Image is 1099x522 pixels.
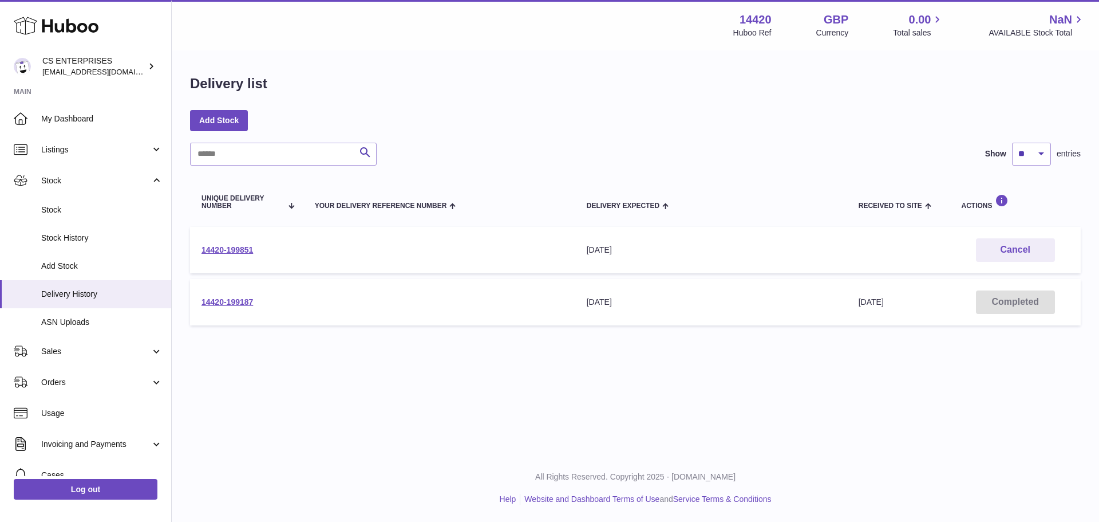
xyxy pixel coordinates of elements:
[893,12,944,38] a: 0.00 Total sales
[14,58,31,75] img: internalAdmin-14420@internal.huboo.com
[201,195,282,210] span: Unique Delivery Number
[42,56,145,77] div: CS ENTERPRISES
[500,494,516,504] a: Help
[190,74,267,93] h1: Delivery list
[201,245,253,254] a: 14420-199851
[41,377,151,388] span: Orders
[41,205,163,215] span: Stock
[989,28,1085,38] span: AVAILABLE Stock Total
[733,28,772,38] div: Huboo Ref
[989,12,1085,38] a: NaN AVAILABLE Stock Total
[201,297,253,307] a: 14420-199187
[893,28,944,38] span: Total sales
[961,194,1069,210] div: Actions
[520,494,771,505] li: and
[824,12,848,28] strong: GBP
[985,148,1006,159] label: Show
[1049,12,1072,28] span: NaN
[859,297,884,307] span: [DATE]
[587,245,836,256] div: [DATE]
[14,479,157,500] a: Log out
[41,408,163,419] span: Usage
[859,202,922,210] span: Received to Site
[587,202,659,210] span: Delivery Expected
[740,12,772,28] strong: 14420
[41,113,163,124] span: My Dashboard
[41,439,151,450] span: Invoicing and Payments
[190,110,248,131] a: Add Stock
[673,494,772,504] a: Service Terms & Conditions
[41,346,151,357] span: Sales
[41,175,151,186] span: Stock
[41,470,163,481] span: Cases
[181,472,1090,482] p: All Rights Reserved. Copyright 2025 - [DOMAIN_NAME]
[816,28,849,38] div: Currency
[41,233,163,244] span: Stock History
[315,202,447,210] span: Your Delivery Reference Number
[976,238,1055,262] button: Cancel
[909,12,931,28] span: 0.00
[587,297,836,308] div: [DATE]
[1057,148,1081,159] span: entries
[41,144,151,155] span: Listings
[41,261,163,272] span: Add Stock
[41,317,163,328] span: ASN Uploads
[41,289,163,300] span: Delivery History
[42,67,168,76] span: [EMAIL_ADDRESS][DOMAIN_NAME]
[524,494,659,504] a: Website and Dashboard Terms of Use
